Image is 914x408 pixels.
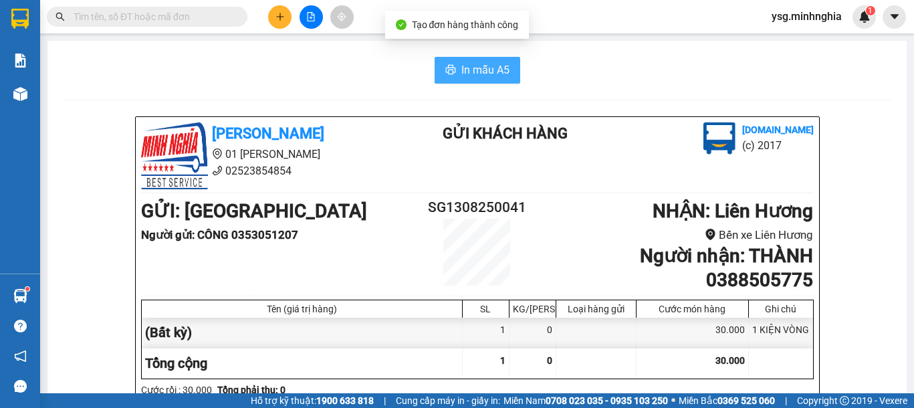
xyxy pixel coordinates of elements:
[421,197,534,219] h2: SG1308250041
[396,393,500,408] span: Cung cấp máy in - giấy in:
[546,395,668,406] strong: 0708 023 035 - 0935 103 250
[77,32,88,43] span: environment
[742,124,814,135] b: [DOMAIN_NAME]
[868,6,873,15] span: 1
[6,46,255,63] li: 02523854854
[14,320,27,332] span: question-circle
[268,5,292,29] button: plus
[337,12,346,21] span: aim
[306,12,316,21] span: file-add
[653,200,813,222] b: NHẬN : Liên Hương
[145,304,459,314] div: Tên (giá trị hàng)
[547,355,552,366] span: 0
[679,393,775,408] span: Miền Bắc
[889,11,901,23] span: caret-down
[461,62,509,78] span: In mẫu A5
[13,87,27,101] img: warehouse-icon
[13,54,27,68] img: solution-icon
[671,398,675,403] span: ⚪️
[14,380,27,393] span: message
[396,19,407,30] span: check-circle
[637,318,749,348] div: 30.000
[141,163,390,179] li: 02523854854
[330,5,354,29] button: aim
[752,304,810,314] div: Ghi chú
[251,393,374,408] span: Hỗ trợ kỹ thuật:
[840,396,849,405] span: copyright
[866,6,875,15] sup: 1
[513,304,552,314] div: KG/[PERSON_NAME]
[503,393,668,408] span: Miền Nam
[463,318,509,348] div: 1
[6,84,232,106] b: GỬI : [GEOGRAPHIC_DATA]
[703,122,735,155] img: logo.jpg
[509,318,556,348] div: 0
[412,19,519,30] span: Tạo đơn hàng thành công
[749,318,813,348] div: 1 KIỆN VÒNG
[761,8,852,25] span: ysg.minhnghia
[14,350,27,363] span: notification
[212,165,223,176] span: phone
[25,287,29,291] sup: 1
[640,245,813,291] b: Người nhận : THÀNH 0388505775
[717,395,775,406] strong: 0369 525 060
[6,29,255,46] li: 01 [PERSON_NAME]
[6,6,73,73] img: logo.jpg
[141,200,367,222] b: GỬI : [GEOGRAPHIC_DATA]
[74,9,231,24] input: Tìm tên, số ĐT hoặc mã đơn
[705,229,716,240] span: environment
[533,226,813,244] li: Bến xe Liên Hương
[13,289,27,303] img: warehouse-icon
[785,393,787,408] span: |
[445,64,456,77] span: printer
[77,9,189,25] b: [PERSON_NAME]
[141,383,212,397] div: Cước rồi : 30.000
[55,12,65,21] span: search
[217,385,285,395] b: Tổng phải thu: 0
[560,304,633,314] div: Loại hàng gửi
[640,304,745,314] div: Cước món hàng
[443,125,568,142] b: Gửi khách hàng
[742,137,814,154] li: (c) 2017
[11,9,29,29] img: logo-vxr
[141,122,208,189] img: logo.jpg
[141,146,390,163] li: 01 [PERSON_NAME]
[435,57,520,84] button: printerIn mẫu A5
[275,12,285,21] span: plus
[212,148,223,159] span: environment
[715,355,745,366] span: 30.000
[883,5,906,29] button: caret-down
[77,49,88,60] span: phone
[859,11,871,23] img: icon-new-feature
[145,355,207,371] span: Tổng cộng
[466,304,505,314] div: SL
[316,395,374,406] strong: 1900 633 818
[300,5,323,29] button: file-add
[212,125,324,142] b: [PERSON_NAME]
[142,318,463,348] div: (Bất kỳ)
[141,228,298,241] b: Người gửi : CÔNG 0353051207
[384,393,386,408] span: |
[500,355,505,366] span: 1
